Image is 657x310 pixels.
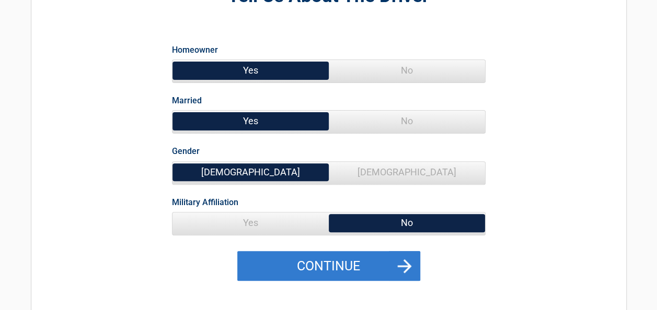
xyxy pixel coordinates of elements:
[329,162,485,183] span: [DEMOGRAPHIC_DATA]
[172,111,329,132] span: Yes
[172,60,329,81] span: Yes
[172,144,200,158] label: Gender
[329,212,485,233] span: No
[329,111,485,132] span: No
[172,162,329,183] span: [DEMOGRAPHIC_DATA]
[172,93,202,108] label: Married
[172,43,218,57] label: Homeowner
[172,212,329,233] span: Yes
[172,195,238,209] label: Military Affiliation
[237,251,420,281] button: Continue
[329,60,485,81] span: No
